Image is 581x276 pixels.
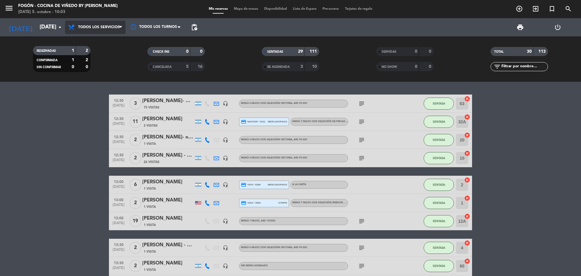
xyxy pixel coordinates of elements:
[111,115,126,122] span: 12:30
[72,65,74,69] strong: 0
[223,182,228,188] i: headset_mic
[429,65,432,69] strong: 0
[72,48,74,53] strong: 1
[223,101,228,106] i: headset_mic
[142,133,194,141] div: [PERSON_NAME]- nites
[433,246,445,249] span: SENTADA
[433,264,445,268] span: SENTADA
[111,178,126,185] span: 13:00
[527,49,532,54] strong: 30
[310,49,318,54] strong: 111
[494,63,501,70] i: filter_list
[464,150,470,156] i: cancel
[494,50,504,53] span: TOTAL
[382,65,397,68] span: NO SHOW
[501,63,548,70] input: Filtrar por nombre...
[130,134,141,146] span: 2
[464,177,470,183] i: cancel
[241,102,307,105] span: Menú 4 pasos con selección Historia
[532,5,539,12] i: exit_to_app
[433,102,445,105] span: SENTADA
[241,182,261,188] span: visa * 8398
[37,49,56,52] span: RESERVADAS
[433,183,445,186] span: SENTADA
[260,220,275,222] span: , ARS 135000
[358,262,365,270] i: subject
[142,214,194,222] div: [PERSON_NAME]
[130,197,141,209] span: 2
[142,97,194,105] div: [PERSON_NAME]- wolcen
[18,9,118,15] div: [DATE] 5. octubre - 10:03
[130,116,141,128] span: 11
[111,241,126,248] span: 13:30
[144,123,158,128] span: 2 Visitas
[18,3,118,9] div: Fogón - Cocina de viñedo by [PERSON_NAME]
[142,151,194,159] div: [PERSON_NAME] - Suntrip
[144,105,159,110] span: 75 Visitas
[111,151,126,158] span: 12:30
[241,246,307,249] span: Menú 4 pasos con selección Historia
[358,118,365,125] i: subject
[56,24,64,31] i: arrow_drop_down
[292,246,307,249] span: , ARS 99.000
[206,7,231,11] span: Mis reservas
[142,115,194,123] div: [PERSON_NAME]
[278,201,287,205] span: stripe
[241,119,265,125] span: master * 3241
[86,48,89,53] strong: 2
[358,218,365,225] i: subject
[78,25,120,29] span: Todos los servicios
[433,201,445,205] span: SENTADA
[429,49,432,54] strong: 0
[464,213,470,219] i: cancel
[415,49,417,54] strong: 0
[72,58,74,62] strong: 1
[130,260,141,272] span: 2
[292,183,306,186] span: A LA CARTA
[200,49,204,54] strong: 0
[298,49,303,54] strong: 29
[130,215,141,227] span: 19
[267,65,290,68] span: RE AGENDADA
[37,66,61,69] span: SIN CONFIRMAR
[111,221,126,228] span: [DATE]
[198,65,204,69] strong: 16
[223,218,228,224] i: headset_mic
[241,220,275,222] span: Menú 7 pasos
[223,245,228,251] i: headset_mic
[153,50,169,53] span: CHECK INS
[517,24,524,31] span: print
[433,120,445,123] span: SENTADA
[5,21,37,34] i: [DATE]
[433,219,445,223] span: SENTADA
[241,157,307,159] span: Menú 4 pasos con selección Historia
[464,114,470,120] i: cancel
[415,65,417,69] strong: 0
[358,155,365,162] i: subject
[130,242,141,254] span: 2
[548,5,556,12] i: turned_in_not
[300,65,303,69] strong: 3
[292,157,307,159] span: , ARS 99.000
[358,244,365,251] i: subject
[464,132,470,138] i: cancel
[223,137,228,143] i: headset_mic
[111,248,126,255] span: [DATE]
[358,136,365,144] i: subject
[433,138,445,141] span: SENTADA
[111,185,126,192] span: [DATE]
[144,186,156,191] span: 1 Visita
[241,119,246,125] i: credit_card
[142,241,194,249] div: [PERSON_NAME] - wine friends
[268,120,287,124] span: mercadopago
[130,179,141,191] span: 6
[144,249,156,254] span: 1 Visita
[111,104,126,111] span: [DATE]
[223,155,228,161] i: headset_mic
[290,7,320,11] span: Lista de Espera
[186,49,189,54] strong: 0
[292,102,307,105] span: , ARS 99.000
[142,196,194,204] div: [PERSON_NAME]
[554,24,561,31] i: power_settings_new
[111,266,126,273] span: [DATE]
